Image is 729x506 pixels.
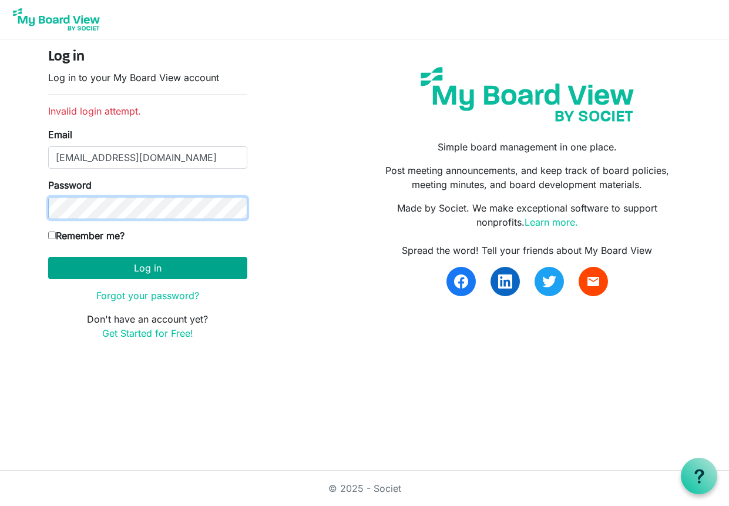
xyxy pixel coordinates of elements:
a: Learn more. [525,216,578,228]
input: Remember me? [48,232,56,239]
a: Get Started for Free! [102,327,193,339]
div: Spread the word! Tell your friends about My Board View [373,243,681,257]
label: Email [48,128,72,142]
a: © 2025 - Societ [328,482,401,494]
p: Made by Societ. We make exceptional software to support nonprofits. [373,201,681,229]
img: My Board View Logo [9,5,103,34]
img: twitter.svg [542,274,556,289]
p: Post meeting announcements, and keep track of board policies, meeting minutes, and board developm... [373,163,681,192]
p: Log in to your My Board View account [48,71,247,85]
label: Remember me? [48,229,125,243]
a: email [579,267,608,296]
label: Password [48,178,92,192]
img: facebook.svg [454,274,468,289]
span: email [586,274,600,289]
img: linkedin.svg [498,274,512,289]
li: Invalid login attempt. [48,104,247,118]
p: Simple board management in one place. [373,140,681,154]
p: Don't have an account yet? [48,312,247,340]
button: Log in [48,257,247,279]
h4: Log in [48,49,247,66]
a: Forgot your password? [96,290,199,301]
img: my-board-view-societ.svg [412,58,643,130]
